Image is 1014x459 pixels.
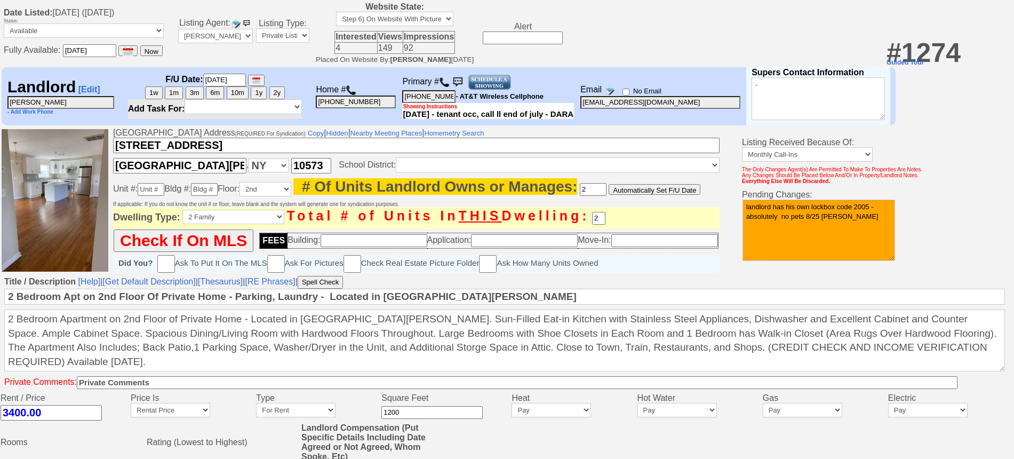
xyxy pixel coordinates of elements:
td: 149 [377,43,403,54]
button: Spell Check [298,276,343,289]
img: [calendar icon] [252,76,260,84]
td: Electric [888,393,1013,403]
span: Email [580,85,602,94]
div: Ask To Put It On The MLS Ask For Pictures Check Real Estate Picture Folder Ask How Many Units Owned [118,255,714,273]
b: # Of Units Landlord Owns or Manages: [302,178,578,195]
a: [RE Phrases] [245,277,295,286]
b: Did You? [118,258,153,267]
nobr: , [113,160,720,169]
td: Type [256,393,381,403]
label: No Email [622,84,661,96]
span: | | | [102,277,298,286]
a: [Thesaurus] [198,277,243,286]
button: Automatically Set F/U Date [609,184,700,195]
button: 1w [145,86,163,99]
span: | [4,277,1005,386]
td: Rent / Price [1,393,131,403]
a: [Help] [78,277,100,286]
input: Bldg # [191,183,218,196]
input: Zip [291,158,331,173]
img: call.png [439,77,450,88]
span: Dwelling Type: [113,212,180,223]
span: FEES [262,236,285,245]
a: Nearby Meeting Places [350,128,422,137]
input: City [113,158,246,173]
button: 1y [251,86,267,99]
button: 2y [269,86,285,99]
input: Check If On MLS [114,230,253,252]
img: 9d8873f5-854e-413c-ac40-a540b0e2c3b5.jpeg [2,129,111,272]
a: - Add Work Phone [7,109,53,115]
font: - AT&T Wireless Cellphone [456,92,544,100]
button: Now [140,45,163,56]
td: Price Is [131,393,256,403]
td: 92 [403,43,454,54]
td: 4 [335,43,377,54]
center: Alert [482,22,564,44]
nobr: Status: [4,18,164,35]
font: Copy [308,129,324,137]
div: Listing Received Because Of: [742,138,1012,147]
img: Schedule-a-showing.gif [468,74,512,90]
font: Private Comments: [4,377,77,386]
td: Hot Water [637,393,763,403]
a: [Edit] [78,85,100,94]
span: School District: [333,160,720,169]
td: Square Feet [381,393,512,403]
span: Primary # [402,77,438,86]
input: Unit # [138,183,164,196]
th: Views [377,31,403,43]
b: Website State: [365,2,424,11]
input: Private Comments [77,376,957,389]
a: [Get Default Description] [102,277,195,286]
small: Placed On Website By: [DATE] [316,56,474,64]
span: Lifetime: 33 [336,32,376,41]
span: Fully Available: [4,45,60,54]
span: Showing Instructions [403,104,457,109]
textarea: landlord has his own lockbox code 2005 - absolutely no pets 8/25 [PERSON_NAME] [742,200,895,261]
textarea: - [752,77,885,120]
center: Add Task For: [128,99,302,119]
th: Impressions [403,31,454,43]
b: Total # of Units In Dwelling: [287,208,590,223]
center: Listing Agent: [178,18,253,48]
td: Building: [288,233,427,249]
font: Homemetry Search [424,129,484,137]
a: Guided Tour [887,59,924,66]
span: Approxmiate. Include units both in lotus and not. - Last Modified By Adele Campbell 4 years, 15 d... [293,178,577,195]
td: Move-In: [578,233,718,249]
button: 6m [206,86,224,99]
nobr: Unit #: Bldg #: Floor: [113,184,293,193]
img: compose_email.png [604,85,615,96]
td: [GEOGRAPHIC_DATA] Address | | | [112,127,721,274]
font: Hidden [326,129,348,137]
td: [DATE] ([DATE]) [3,7,164,43]
button: 10m [227,86,249,99]
font: (REQUIRED For Syndication) [235,131,306,137]
b: # [887,38,901,68]
div: [DATE] - tenant occ, call ll end of july - DARA [402,103,574,119]
td: Gas [763,393,888,403]
a: Homemetry Search [424,128,484,137]
b: Landlord [7,78,76,96]
input: Title [4,289,1005,305]
font: If applicable: If you do not know the unit # or floor, leave blank and the system will generate o... [113,201,399,207]
img: compose_email.png [230,18,241,29]
a: Copy [308,128,324,137]
b: Date Listed: [4,8,53,17]
input: No Email [622,89,629,96]
b: Supers Contact Information [752,68,864,77]
font: Nearby Meeting Places [350,129,422,137]
b: Title / Description [4,277,76,286]
img: sms.png [450,74,466,90]
button: 3m [186,86,204,99]
td: Application: [427,233,578,249]
img: call.png [346,85,356,96]
td: Pending Changes: [721,127,1013,274]
b: Everything Else Will Be Discarded. [742,178,830,184]
td: Listing Type: [254,1,311,65]
span: 1274 [887,38,961,68]
td: Heat [512,393,637,403]
div: The Only Changes Agent(s) Are Permitted To Make To Properties Are Notes. Any Changes Should Be Pl... [742,167,1012,190]
b: THIS [458,208,501,223]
